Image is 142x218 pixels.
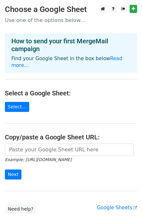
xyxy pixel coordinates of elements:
[11,55,131,69] p: Find your Google Sheet in the box below
[5,5,137,14] h3: Choose a Google Sheet
[5,102,29,112] a: Select...
[5,157,71,162] small: Example: [URL][DOMAIN_NAME]
[5,144,134,156] input: Paste your Google Sheet URL here
[5,204,36,214] a: Need help?
[5,17,137,24] p: Use one of the options below...
[5,89,137,97] h4: Select a Google Sheet:
[5,169,21,180] input: Next
[97,205,137,211] a: Google Sheets
[11,37,131,53] h4: How to send your first MergeMail campaign
[11,56,123,68] a: Read more...
[5,133,137,141] h4: Copy/paste a Google Sheet URL:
